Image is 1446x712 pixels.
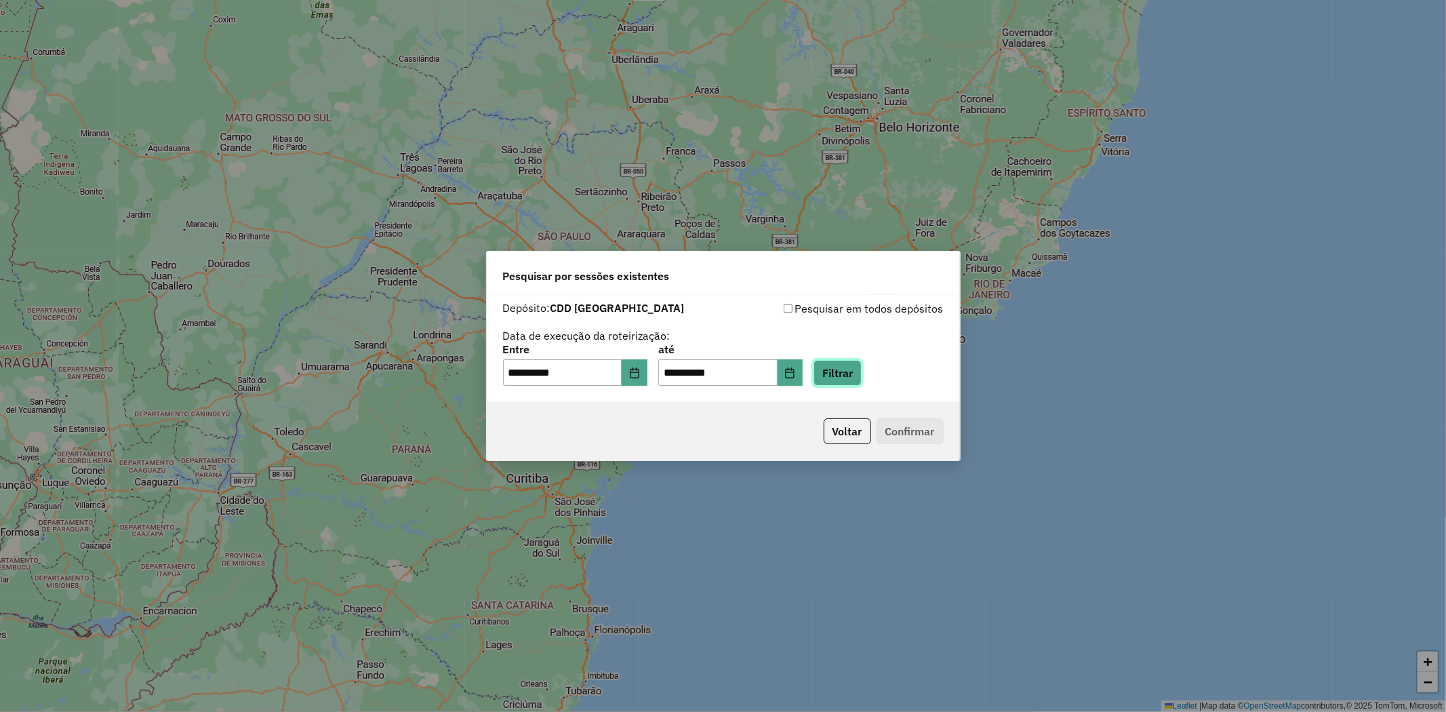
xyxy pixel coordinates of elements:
[503,341,647,357] label: Entre
[503,328,670,344] label: Data de execução da roteirização:
[824,418,871,444] button: Voltar
[723,300,944,317] div: Pesquisar em todos depósitos
[658,341,803,357] label: até
[622,359,647,387] button: Choose Date
[503,300,685,316] label: Depósito:
[503,268,670,284] span: Pesquisar por sessões existentes
[814,360,862,386] button: Filtrar
[778,359,803,387] button: Choose Date
[550,301,685,315] strong: CDD [GEOGRAPHIC_DATA]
